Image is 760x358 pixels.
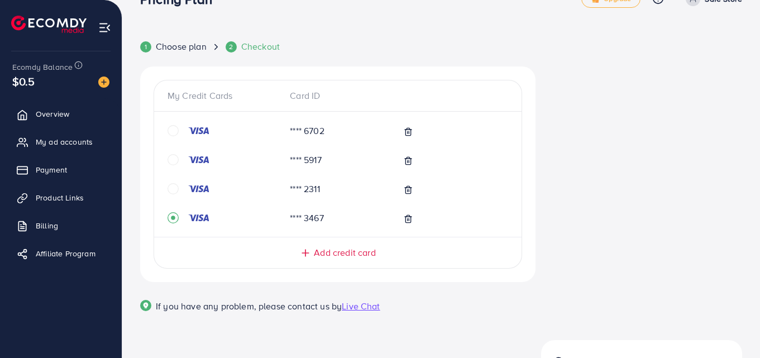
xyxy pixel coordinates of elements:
[188,184,210,193] img: credit
[36,192,84,203] span: Product Links
[156,300,342,312] span: If you have any problem, please contact us by
[281,89,394,102] div: Card ID
[8,187,113,209] a: Product Links
[8,103,113,125] a: Overview
[36,220,58,231] span: Billing
[36,136,93,147] span: My ad accounts
[8,159,113,181] a: Payment
[188,155,210,164] img: credit
[168,154,179,165] svg: circle
[342,300,380,312] span: Live Chat
[156,40,207,53] span: Choose plan
[168,89,281,102] div: My Credit Cards
[98,21,111,34] img: menu
[140,41,151,52] div: 1
[241,40,280,53] span: Checkout
[98,77,109,88] img: image
[314,246,375,259] span: Add credit card
[168,125,179,136] svg: circle
[8,131,113,153] a: My ad accounts
[36,248,95,259] span: Affiliate Program
[140,300,151,311] img: Popup guide
[188,126,210,135] img: credit
[36,108,69,120] span: Overview
[12,73,35,89] span: $0.5
[11,16,87,33] img: logo
[188,213,210,222] img: credit
[36,164,67,175] span: Payment
[168,212,179,223] svg: record circle
[12,61,73,73] span: Ecomdy Balance
[226,41,237,52] div: 2
[8,242,113,265] a: Affiliate Program
[713,308,752,350] iframe: Chat
[8,214,113,237] a: Billing
[168,183,179,194] svg: circle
